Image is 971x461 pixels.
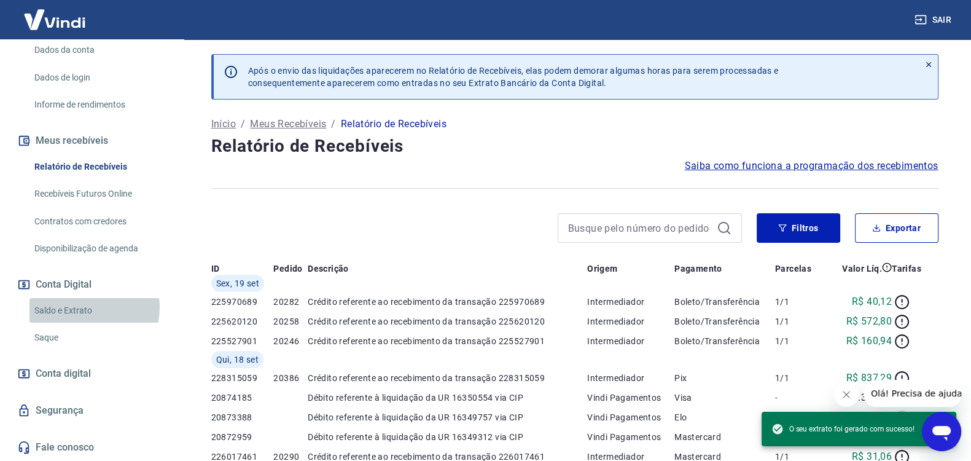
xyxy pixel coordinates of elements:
p: 225620120 [211,315,274,328]
p: Origem [587,262,617,275]
p: Crédito referente ao recebimento da transação 225527901 [308,335,587,347]
p: ID [211,262,220,275]
input: Busque pelo número do pedido [568,219,712,237]
p: R$ 572,80 [846,314,892,329]
p: R$ 837,29 [846,371,892,385]
p: Elo [674,411,775,424]
p: Parcelas [775,262,811,275]
p: 228315059 [211,372,274,384]
h4: Relatório de Recebíveis [211,134,938,159]
p: -R$ 540,19 [843,410,892,425]
p: Débito referente à liquidação da UR 16349312 via CIP [308,431,587,443]
p: Pedido [273,262,302,275]
p: 225970689 [211,296,274,308]
p: 20386 [273,372,308,384]
p: 20246 [273,335,308,347]
p: Crédito referente ao recebimento da transação 225970689 [308,296,587,308]
iframe: Mensagem da empresa [864,380,961,407]
p: Descrição [308,262,349,275]
p: 20258 [273,315,308,328]
p: Vindi Pagamentos [587,392,674,404]
p: 20874185 [211,392,274,404]
a: Contratos com credores [29,209,169,234]
span: Olá! Precisa de ajuda? [7,9,103,18]
a: Início [211,117,236,132]
p: Intermediador [587,315,674,328]
button: Sair [912,9,956,31]
button: Conta Digital [15,271,169,298]
p: - [775,411,818,424]
p: Mastercard [674,431,775,443]
p: Pagamento [674,262,722,275]
p: Visa [674,392,775,404]
p: Intermediador [587,372,674,384]
a: Recebíveis Futuros Online [29,181,169,207]
p: 20282 [273,296,308,308]
button: Meus recebíveis [15,127,169,154]
p: 225527901 [211,335,274,347]
p: / [331,117,335,132]
a: Disponibilização de agenda [29,236,169,261]
a: Segurança [15,397,169,424]
a: Fale conosco [15,434,169,461]
a: Meus Recebíveis [250,117,326,132]
p: Vindi Pagamentos [587,411,674,424]
a: Saiba como funciona a programação dos recebimentos [685,159,938,173]
p: 20872959 [211,431,274,443]
a: Informe de rendimentos [29,92,169,117]
p: Boleto/Transferência [674,335,775,347]
p: Valor Líq. [842,262,882,275]
p: 1/1 [775,335,818,347]
p: Débito referente à liquidação da UR 16349757 via CIP [308,411,587,424]
a: Relatório de Recebíveis [29,154,169,179]
p: / [241,117,245,132]
p: Boleto/Transferência [674,315,775,328]
p: Vindi Pagamentos [587,431,674,443]
p: Intermediador [587,335,674,347]
p: Após o envio das liquidações aparecerem no Relatório de Recebíveis, elas podem demorar algumas ho... [248,65,779,89]
a: Saque [29,325,169,350]
p: 1/1 [775,372,818,384]
p: Pix [674,372,775,384]
span: O seu extrato foi gerado com sucesso! [771,423,914,435]
p: 1/1 [775,296,818,308]
p: 1/1 [775,315,818,328]
p: R$ 160,94 [846,334,892,349]
p: Crédito referente ao recebimento da transação 228315059 [308,372,587,384]
p: - [775,392,818,404]
p: Relatório de Recebíveis [341,117,447,132]
p: Intermediador [587,296,674,308]
a: Saldo e Extrato [29,298,169,323]
p: Tarifas [892,262,921,275]
span: Sex, 19 set [216,277,259,290]
span: Qui, 18 set [216,353,259,366]
span: Conta digital [36,365,91,382]
p: 20873388 [211,411,274,424]
p: R$ 40,12 [852,294,892,309]
iframe: Botão para abrir a janela de mensagens [922,412,961,451]
iframe: Fechar mensagem [834,382,859,407]
a: Dados da conta [29,37,169,63]
p: Débito referente à liquidação da UR 16350554 via CIP [308,392,587,404]
p: Crédito referente ao recebimento da transação 225620120 [308,315,587,328]
a: Dados de login [29,65,169,90]
img: Vindi [15,1,95,38]
p: Boleto/Transferência [674,296,775,308]
a: Conta digital [15,360,169,387]
button: Filtros [757,213,840,243]
button: Exportar [855,213,938,243]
